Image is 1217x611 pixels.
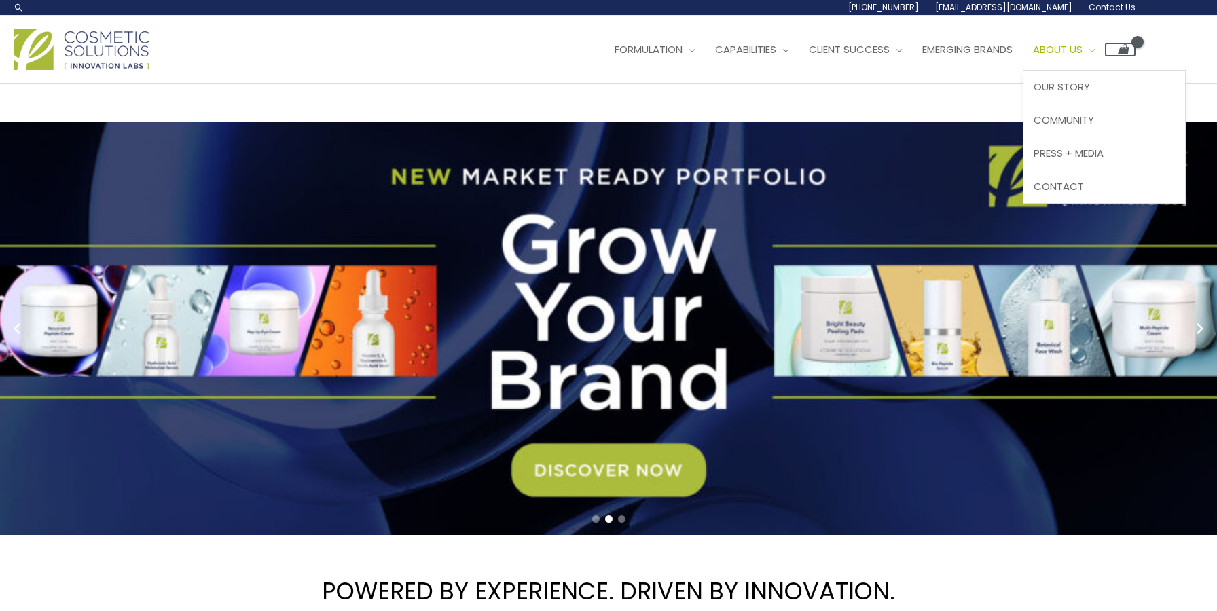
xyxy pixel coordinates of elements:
span: Go to slide 3 [618,515,625,523]
a: Emerging Brands [912,29,1023,70]
a: Formulation [604,29,705,70]
span: Go to slide 2 [605,515,613,523]
span: [PHONE_NUMBER] [848,1,919,13]
span: Contact Us [1089,1,1136,13]
button: Previous slide [7,318,27,339]
span: [EMAIL_ADDRESS][DOMAIN_NAME] [935,1,1072,13]
a: Client Success [799,29,912,70]
a: Press + Media [1023,136,1185,170]
a: Community [1023,104,1185,137]
img: Cosmetic Solutions Logo [14,29,149,70]
span: Contact [1034,179,1084,193]
span: Go to slide 1 [592,515,600,523]
span: Press + Media [1034,146,1104,160]
span: Formulation [615,42,683,56]
a: View Shopping Cart, empty [1105,43,1136,56]
span: Capabilities [715,42,776,56]
a: Search icon link [14,2,24,13]
span: Community [1034,113,1094,127]
span: Our Story [1034,79,1090,94]
a: Our Story [1023,71,1185,104]
a: About Us [1023,29,1105,70]
span: Emerging Brands [922,42,1013,56]
span: About Us [1033,42,1083,56]
nav: Site Navigation [594,29,1136,70]
span: Client Success [809,42,890,56]
a: Contact [1023,170,1185,203]
button: Next slide [1190,318,1210,339]
a: Capabilities [705,29,799,70]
